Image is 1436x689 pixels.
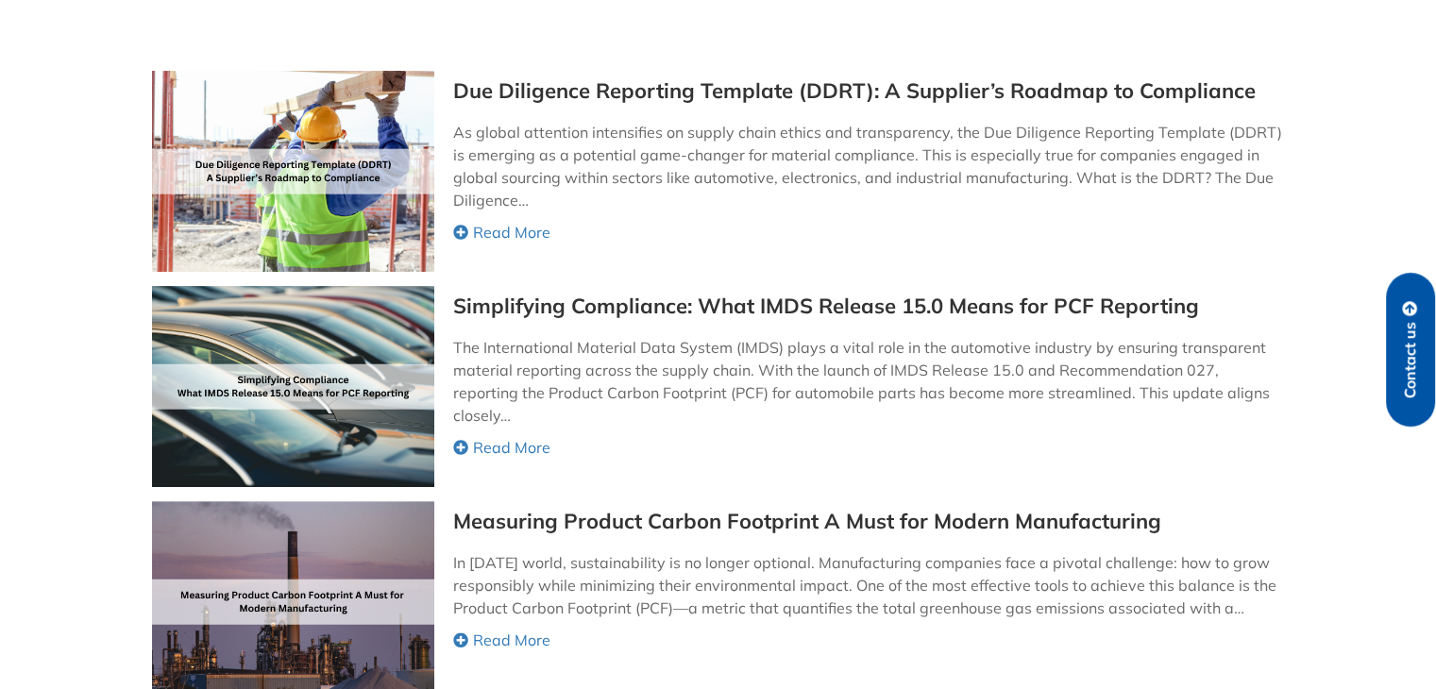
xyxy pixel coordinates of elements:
span: Contact us [1402,322,1419,398]
p: In [DATE] world, sustainability is no longer optional. Manufacturing companies face a pivotal cha... [453,551,1283,619]
a: Read More [453,221,1283,244]
a: Contact us [1386,273,1435,427]
span: Read More [473,629,550,651]
p: As global attention intensifies on supply chain ethics and transparency, the Due Diligence Report... [453,121,1283,211]
a: Read More [453,629,1283,651]
a: Simplifying Compliance: What IMDS Release 15.0 Means for PCF Reporting [453,295,1199,317]
span: Read More [473,436,550,459]
a: Due Diligence Reporting Template (DDRT): A Supplier’s Roadmap to Compliance [453,80,1256,102]
a: Read More [453,436,1283,459]
p: The International Material Data System (IMDS) plays a vital role in the automotive industry by en... [453,336,1283,427]
a: Measuring Product Carbon Footprint A Must for Modern Manufacturing [453,511,1161,532]
span: Read More [473,221,550,244]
